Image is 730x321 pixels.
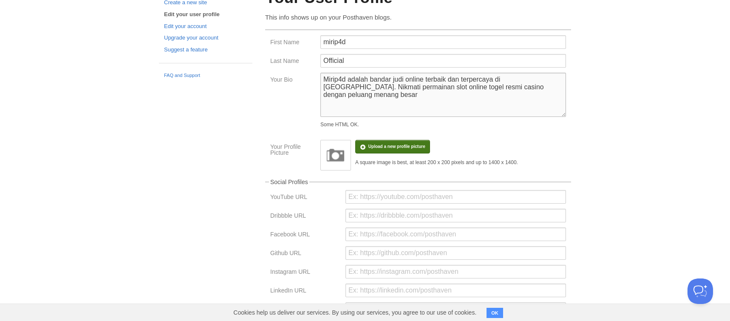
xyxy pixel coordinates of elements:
input: Ex: https://github.com/posthaven [345,246,566,260]
p: This info shows up on your Posthaven blogs. [265,13,571,22]
a: Suggest a feature [164,45,247,54]
div: A square image is best, at least 200 x 200 pixels and up to 1400 x 1400. [355,160,518,165]
iframe: Help Scout Beacon - Open [688,278,713,304]
label: Instagram URL [270,269,340,277]
div: Some HTML OK. [320,122,566,127]
label: Facebook URL [270,231,340,239]
a: FAQ and Support [164,72,247,80]
button: OK [487,308,503,318]
label: LinkedIn URL [270,287,340,295]
label: First Name [270,39,315,47]
span: Upload a new profile picture [368,144,425,149]
input: Ex: https://pinterest.com/posthaven [345,302,566,316]
input: Ex: https://youtube.com/posthaven [345,190,566,204]
label: Last Name [270,58,315,66]
label: Your Profile Picture [270,144,315,158]
input: Ex: https://linkedin.com/posthaven [345,284,566,297]
input: Ex: https://dribbble.com/posthaven [345,209,566,222]
label: Github URL [270,250,340,258]
span: Cookies help us deliver our services. By using our services, you agree to our use of cookies. [225,304,485,321]
a: Upgrade your account [164,34,247,43]
legend: Social Profiles [269,179,309,185]
label: Dribbble URL [270,213,340,221]
a: Edit your user profile [164,10,247,19]
input: Ex: https://instagram.com/posthaven [345,265,566,278]
a: Edit your account [164,22,247,31]
input: Ex: https://facebook.com/posthaven [345,227,566,241]
label: Your Bio [270,77,315,85]
label: YouTube URL [270,194,340,202]
img: image.png [323,142,348,168]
